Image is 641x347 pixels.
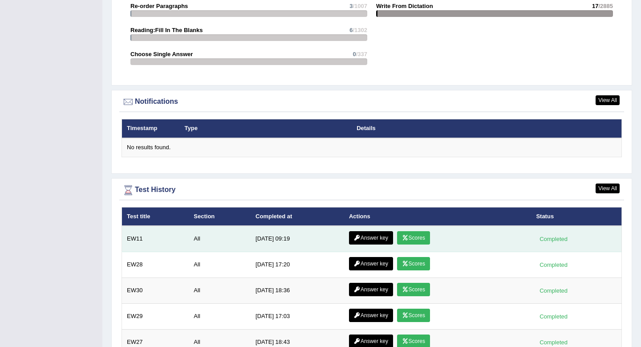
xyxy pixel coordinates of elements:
a: View All [596,184,620,193]
strong: Write From Dictation [376,3,433,9]
div: Completed [536,338,571,347]
th: Section [189,207,251,226]
div: Completed [536,312,571,321]
td: All [189,278,251,304]
td: EW29 [122,304,189,330]
th: Details [352,119,568,138]
th: Completed at [251,207,344,226]
a: Scores [397,231,430,245]
div: Test History [122,184,622,197]
td: EW28 [122,252,189,278]
div: Completed [536,234,571,244]
a: View All [596,95,620,105]
td: [DATE] 17:03 [251,304,344,330]
span: 17 [592,3,598,9]
a: Scores [397,257,430,270]
a: Answer key [349,309,393,322]
a: Answer key [349,231,393,245]
a: Answer key [349,283,393,296]
span: /2885 [598,3,613,9]
strong: Reading:Fill In The Blanks [130,27,203,33]
span: 3 [349,3,353,9]
td: EW11 [122,226,189,252]
td: [DATE] 18:36 [251,278,344,304]
a: Scores [397,309,430,322]
th: Actions [344,207,531,226]
td: EW30 [122,278,189,304]
span: 0 [353,51,356,57]
div: Completed [536,286,571,295]
td: All [189,304,251,330]
td: [DATE] 09:19 [251,226,344,252]
span: /1302 [353,27,367,33]
span: /337 [356,51,367,57]
div: Completed [536,260,571,269]
th: Timestamp [122,119,180,138]
div: No results found. [127,143,617,152]
td: All [189,226,251,252]
strong: Choose Single Answer [130,51,193,57]
a: Answer key [349,257,393,270]
span: 6 [349,27,353,33]
span: /1007 [353,3,367,9]
th: Status [531,207,621,226]
th: Type [180,119,352,138]
td: [DATE] 17:20 [251,252,344,278]
td: All [189,252,251,278]
a: Scores [397,283,430,296]
strong: Re-order Paragraphs [130,3,188,9]
th: Test title [122,207,189,226]
div: Notifications [122,95,622,109]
